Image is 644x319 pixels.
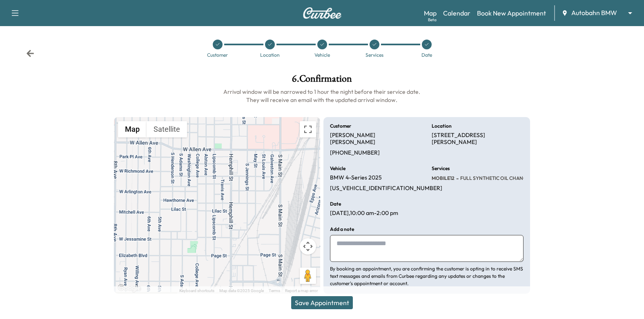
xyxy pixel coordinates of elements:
[365,53,383,58] div: Services
[330,132,422,146] p: [PERSON_NAME] [PERSON_NAME]
[421,53,432,58] div: Date
[432,175,455,182] span: MOBILE12
[432,166,450,171] h6: Services
[300,268,316,284] button: Drag Pegman onto the map to open Street View
[116,283,143,294] img: Google
[207,53,228,58] div: Customer
[330,166,345,171] h6: Vehicle
[330,124,351,128] h6: Customer
[432,132,524,146] p: [STREET_ADDRESS][PERSON_NAME]
[330,174,382,182] p: BMW 4-Series 2025
[443,8,470,18] a: Calendar
[455,174,459,182] span: -
[26,49,34,58] div: Back
[330,265,524,287] p: By booking an appointment, you are confirming the customer is opting in to receive SMS text messa...
[459,175,530,182] span: FULL SYNTHETIC OIL CHANGE
[116,283,143,294] a: Open this area in Google Maps (opens a new window)
[330,210,398,217] p: [DATE] , 10:00 am - 2:00 pm
[432,124,452,128] h6: Location
[118,121,147,137] button: Show street map
[260,53,280,58] div: Location
[300,238,316,255] button: Map camera controls
[147,121,187,137] button: Show satellite imagery
[330,185,442,192] p: [US_VEHICLE_IDENTIFICATION_NUMBER]
[424,8,437,18] a: MapBeta
[571,8,617,18] span: Autobahn BMW
[114,88,530,104] h6: Arrival window will be narrowed to 1 hour the night before their service date. They will receive ...
[428,17,437,23] div: Beta
[303,7,342,19] img: Curbee Logo
[314,53,330,58] div: Vehicle
[477,8,546,18] a: Book New Appointment
[300,121,316,137] button: Toggle fullscreen view
[330,202,341,206] h6: Date
[330,227,354,232] h6: Add a note
[291,296,353,309] button: Save Appointment
[330,149,380,157] p: [PHONE_NUMBER]
[114,74,530,88] h1: 6 . Confirmation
